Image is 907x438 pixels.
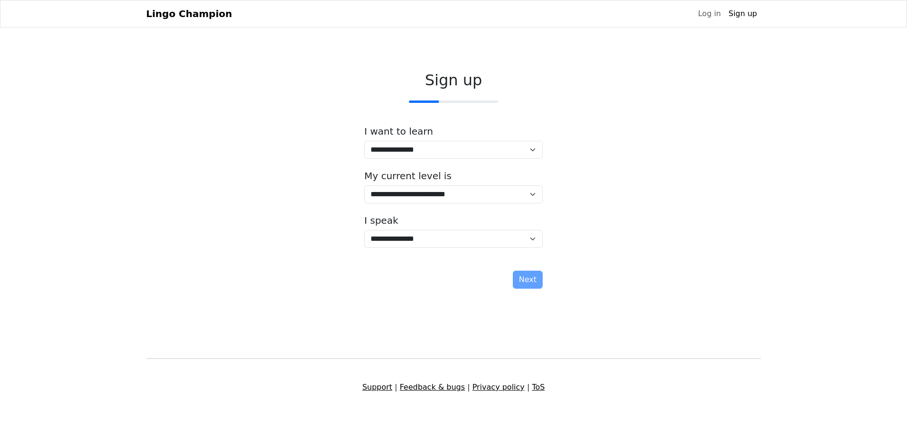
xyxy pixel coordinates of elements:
a: Lingo Champion [146,4,232,23]
label: My current level is [364,170,452,182]
a: ToS [532,383,545,392]
a: Sign up [725,4,761,23]
a: Privacy policy [472,383,525,392]
label: I speak [364,215,398,226]
a: Support [362,383,392,392]
h2: Sign up [364,71,543,89]
a: Feedback & bugs [399,383,465,392]
label: I want to learn [364,126,433,137]
a: Log in [694,4,724,23]
div: | | | [140,382,767,393]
